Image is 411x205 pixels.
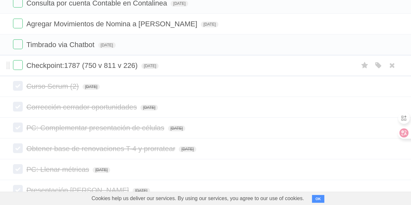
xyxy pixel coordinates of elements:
[26,41,96,49] span: Timbrado via Chatbot
[13,19,23,28] label: Done
[358,60,371,71] label: Star task
[13,102,23,111] label: Done
[141,63,159,69] span: [DATE]
[168,125,186,131] span: [DATE]
[85,192,311,205] span: Cookies help us deliver our services. By using our services, you agree to our use of cookies.
[13,39,23,49] label: Done
[26,103,138,111] span: Corrección cerrador oportunidades
[312,195,325,203] button: OK
[26,124,166,132] span: PC: Complementar presentación de células
[201,21,218,27] span: [DATE]
[13,164,23,174] label: Done
[179,146,196,152] span: [DATE]
[83,84,100,90] span: [DATE]
[13,60,23,70] label: Done
[26,165,91,173] span: PC: Llenar métricas
[26,61,139,70] span: Checkpoint:1787 (750 v 811 v 226)
[98,42,116,48] span: [DATE]
[171,1,188,6] span: [DATE]
[13,185,23,195] label: Done
[13,81,23,91] label: Done
[26,20,199,28] span: Agregar Movimientos de Nomina a [PERSON_NAME]
[93,167,110,173] span: [DATE]
[26,145,177,153] span: Obtener base de renovaciones T-4 y prorratear
[13,122,23,132] label: Done
[26,82,80,90] span: Curso Scrum (2)
[26,186,130,194] span: Presentación [PERSON_NAME]
[13,143,23,153] label: Done
[133,188,150,194] span: [DATE]
[140,105,158,110] span: [DATE]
